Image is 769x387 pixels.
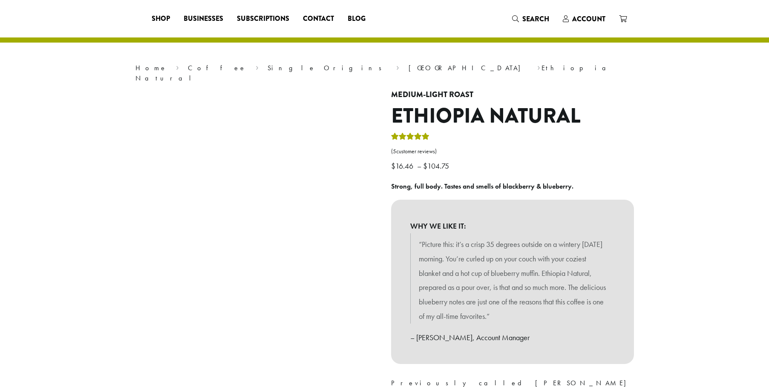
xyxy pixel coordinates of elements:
span: Search [522,14,549,24]
bdi: 104.75 [423,161,451,171]
a: (5customer reviews) [391,147,634,156]
span: › [396,60,399,73]
a: Contact [296,12,341,26]
span: – [417,161,421,171]
span: Blog [348,14,366,24]
a: Coffee [188,63,246,72]
a: Account [556,12,612,26]
span: $ [391,161,395,171]
span: Subscriptions [237,14,289,24]
a: Businesses [177,12,230,26]
p: “Picture this: it’s a crisp 35 degrees outside on a wintery [DATE] morning. You’re curled up on y... [419,237,606,324]
span: Shop [152,14,170,24]
a: Search [505,12,556,26]
p: – [PERSON_NAME], Account Manager [410,330,615,345]
span: Contact [303,14,334,24]
span: $ [423,161,427,171]
span: › [176,60,179,73]
span: Account [572,14,605,24]
span: 5 [393,148,396,155]
a: Single Origins [268,63,387,72]
h1: Ethiopia Natural [391,104,634,129]
span: › [256,60,259,73]
a: Blog [341,12,372,26]
a: Home [135,63,167,72]
a: Subscriptions [230,12,296,26]
h4: Medium-Light Roast [391,90,634,100]
span: Businesses [184,14,223,24]
a: Shop [145,12,177,26]
span: › [537,60,540,73]
b: Strong, full body. Tastes and smells of blackberry & blueberry. [391,182,573,191]
div: Rated 5.00 out of 5 [391,132,429,144]
bdi: 16.46 [391,161,415,171]
a: [GEOGRAPHIC_DATA] [409,63,528,72]
nav: Breadcrumb [135,63,634,83]
b: WHY WE LIKE IT: [410,219,615,233]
